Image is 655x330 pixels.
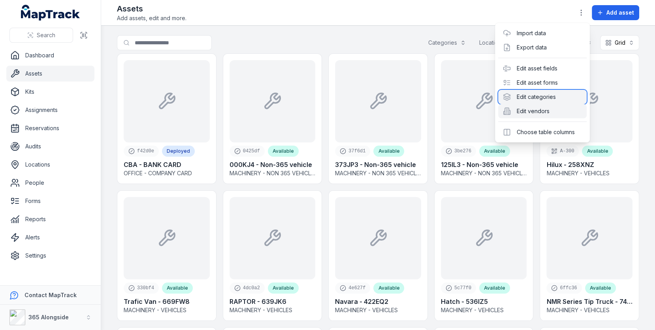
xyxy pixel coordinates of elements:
[516,29,546,37] a: Import data
[498,40,587,55] div: Export data
[498,90,587,104] div: Edit categories
[498,104,587,118] div: Edit vendors
[498,61,587,76] div: Edit asset fields
[498,76,587,90] div: Edit asset forms
[498,125,587,139] div: Choose table columns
